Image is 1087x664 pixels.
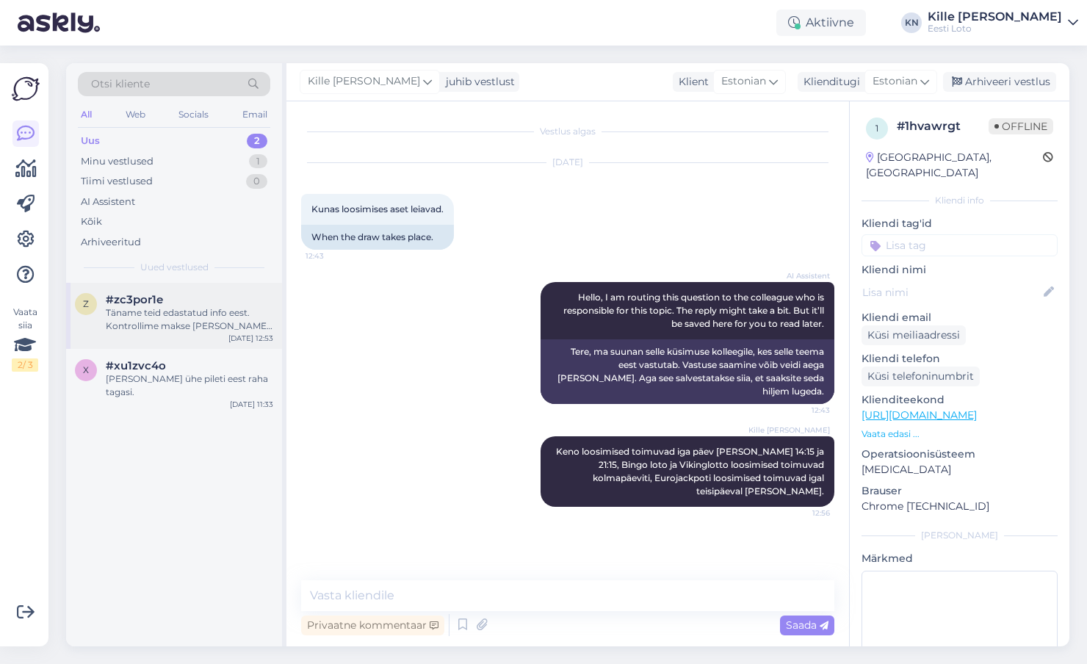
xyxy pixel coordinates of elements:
span: Kille [PERSON_NAME] [308,73,420,90]
p: Chrome [TECHNICAL_ID] [862,499,1058,514]
div: Vaata siia [12,306,38,372]
span: #zc3por1e [106,293,163,306]
span: x [83,364,89,375]
div: Tere, ma suunan selle küsimuse kolleegile, kes selle teema eest vastutab. Vastuse saamine võib ve... [541,339,834,404]
span: Uued vestlused [140,261,209,274]
div: Küsi meiliaadressi [862,325,966,345]
input: Lisa nimi [862,284,1041,300]
div: [PERSON_NAME] [862,529,1058,542]
p: Klienditeekond [862,392,1058,408]
div: juhib vestlust [440,74,515,90]
a: [URL][DOMAIN_NAME] [862,408,977,422]
span: Saada [786,618,828,632]
div: Vestlus algas [301,125,834,138]
span: 12:56 [775,508,830,519]
div: Küsi telefoninumbrit [862,367,980,386]
div: 2 / 3 [12,358,38,372]
div: Kliendi info [862,194,1058,207]
span: 12:43 [306,250,361,261]
div: Minu vestlused [81,154,154,169]
div: Täname teid edastatud info eest. Kontrollime makse [PERSON_NAME] suuname selle teie e-rahakotti. ... [106,306,273,333]
span: Offline [989,118,1053,134]
span: 1 [875,123,878,134]
div: 2 [247,134,267,148]
span: Estonian [873,73,917,90]
div: Eesti Loto [928,23,1062,35]
div: [PERSON_NAME] ühe pileti eest raha tagasi. [106,372,273,399]
div: [DATE] 11:33 [230,399,273,410]
a: Kille [PERSON_NAME]Eesti Loto [928,11,1078,35]
input: Lisa tag [862,234,1058,256]
div: 0 [246,174,267,189]
div: Aktiivne [776,10,866,36]
div: Privaatne kommentaar [301,616,444,635]
span: Otsi kliente [91,76,150,92]
span: z [83,298,89,309]
div: AI Assistent [81,195,135,209]
p: Kliendi tag'id [862,216,1058,231]
span: Hello, I am routing this question to the colleague who is responsible for this topic. The reply m... [563,292,826,329]
span: Kunas loosimises aset leiavad. [311,203,444,214]
img: Askly Logo [12,75,40,103]
div: Web [123,105,148,124]
p: [MEDICAL_DATA] [862,462,1058,477]
div: Email [239,105,270,124]
div: [DATE] 12:53 [228,333,273,344]
div: When the draw takes place. [301,225,454,250]
p: Vaata edasi ... [862,427,1058,441]
div: Tiimi vestlused [81,174,153,189]
span: Estonian [721,73,766,90]
div: Klienditugi [798,74,860,90]
div: Klient [673,74,709,90]
div: Kille [PERSON_NAME] [928,11,1062,23]
p: Brauser [862,483,1058,499]
div: Arhiveeritud [81,235,141,250]
div: Uus [81,134,100,148]
p: Kliendi nimi [862,262,1058,278]
div: 1 [249,154,267,169]
div: Arhiveeri vestlus [943,72,1056,92]
div: Kõik [81,214,102,229]
p: Operatsioonisüsteem [862,447,1058,462]
span: Keno loosimised toimuvad iga päev [PERSON_NAME] 14:15 ja 21:15, Bingo loto ja Vikinglotto loosimi... [556,446,826,497]
div: All [78,105,95,124]
span: 12:43 [775,405,830,416]
p: Kliendi email [862,310,1058,325]
p: Kliendi telefon [862,351,1058,367]
div: Socials [176,105,212,124]
div: [GEOGRAPHIC_DATA], [GEOGRAPHIC_DATA] [866,150,1043,181]
div: KN [901,12,922,33]
p: Märkmed [862,551,1058,566]
span: #xu1zvc4o [106,359,166,372]
div: # 1hvawrgt [897,118,989,135]
span: Kille [PERSON_NAME] [748,425,830,436]
div: [DATE] [301,156,834,169]
span: AI Assistent [775,270,830,281]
